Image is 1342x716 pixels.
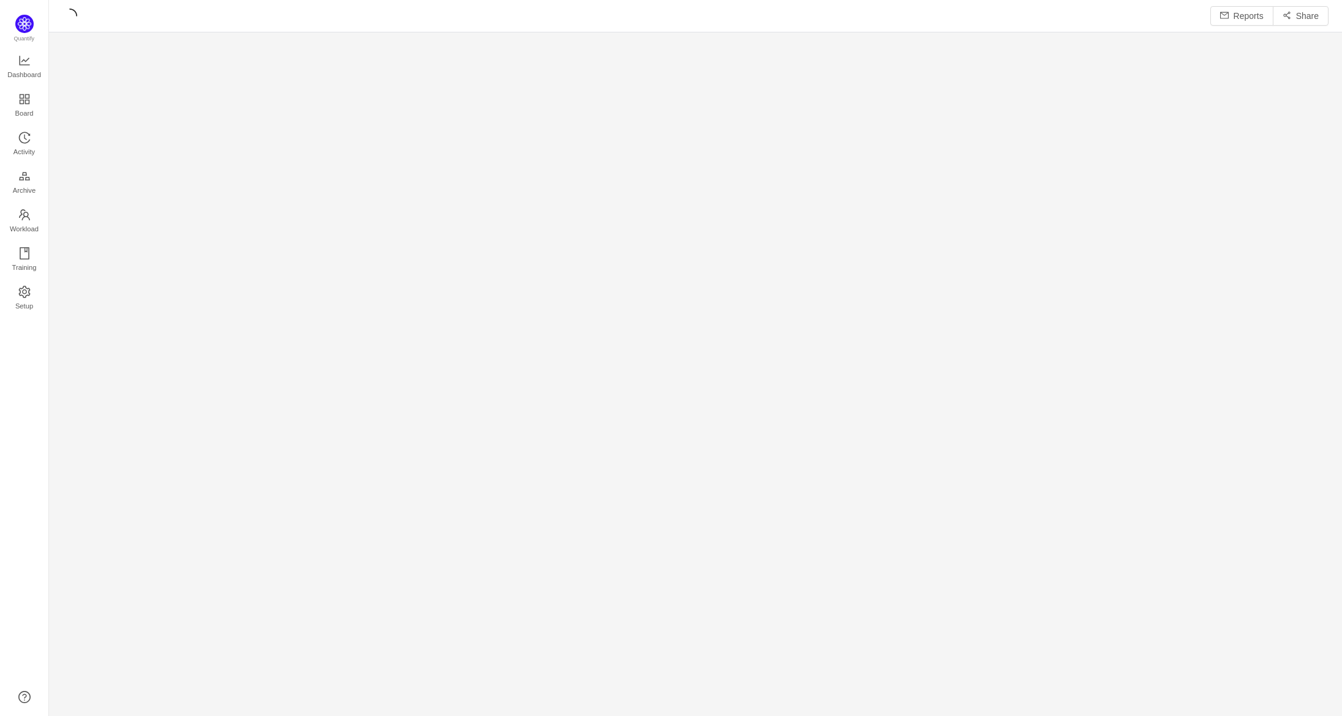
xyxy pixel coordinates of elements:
[1210,6,1273,26] button: icon: mailReports
[18,209,31,234] a: Workload
[18,171,31,195] a: Archive
[15,15,34,33] img: Quantify
[18,55,31,80] a: Dashboard
[10,217,39,241] span: Workload
[15,294,33,318] span: Setup
[18,93,31,105] i: icon: appstore
[14,35,35,42] span: Quantify
[18,286,31,298] i: icon: setting
[7,62,41,87] span: Dashboard
[62,9,77,23] i: icon: loading
[18,247,31,259] i: icon: book
[18,170,31,182] i: icon: gold
[18,209,31,221] i: icon: team
[12,255,36,280] span: Training
[18,132,31,144] i: icon: history
[13,140,35,164] span: Activity
[18,54,31,67] i: icon: line-chart
[13,178,36,203] span: Archive
[18,132,31,157] a: Activity
[15,101,34,125] span: Board
[18,94,31,118] a: Board
[18,286,31,311] a: Setup
[18,248,31,272] a: Training
[1273,6,1329,26] button: icon: share-altShare
[18,691,31,703] a: icon: question-circle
